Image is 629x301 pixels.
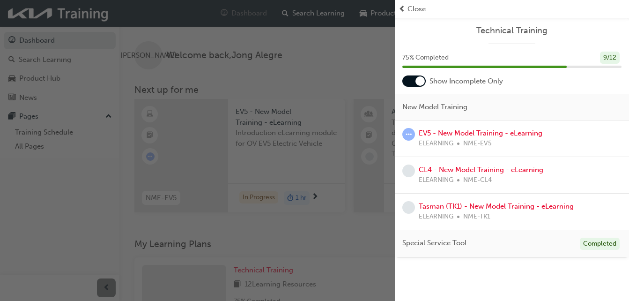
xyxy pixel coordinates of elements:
div: 9 / 12 [600,52,620,64]
span: Show Incomplete Only [429,76,503,87]
span: ELEARNING [419,211,453,222]
div: Completed [580,238,620,250]
span: NME-EV5 [463,138,492,149]
a: Tasman (TK1) - New Model Training - eLearning [419,202,574,211]
a: EV5 - New Model Training - eLearning [419,129,542,137]
span: learningRecordVerb_NONE-icon [402,165,415,177]
span: Special Service Tool [402,238,466,248]
span: prev-icon [399,4,406,15]
span: ELEARNING [419,138,453,149]
span: 75 % Completed [402,53,449,63]
span: NME-CL4 [463,175,492,186]
span: learningRecordVerb_ATTEMPT-icon [402,128,415,141]
span: New Model Training [402,102,467,113]
span: learningRecordVerb_NONE-icon [402,201,415,214]
span: Close [407,4,426,15]
span: ELEARNING [419,175,453,186]
a: CL4 - New Model Training - eLearning [419,166,543,174]
span: NME-TK1 [463,211,490,222]
a: Technical Training [402,25,622,36]
button: prev-iconClose [399,4,625,15]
